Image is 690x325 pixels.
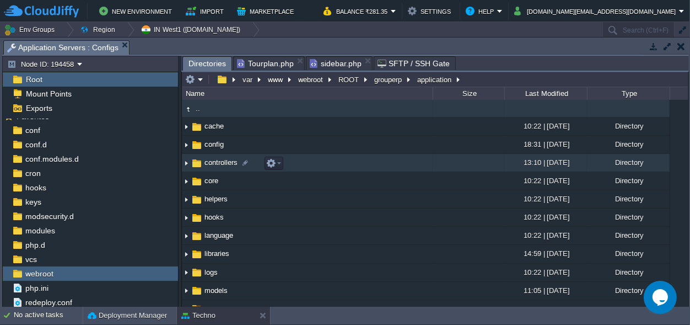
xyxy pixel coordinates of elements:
[306,56,373,70] li: /var/www/webroot/ROOT/grouperp/application/views/common/sidebar.php
[203,194,229,204] a: helpers
[23,283,50,293] a: php.ini
[24,89,73,99] span: Mount Points
[183,87,433,100] div: Name
[514,4,679,18] button: [DOMAIN_NAME][EMAIL_ADDRESS][DOMAIN_NAME]
[182,246,191,263] img: AMDAwAAAACH5BAEAAAAALAAAAAABAAEAAAICRAEAOw==
[408,4,454,18] button: Settings
[587,118,670,135] div: Directory
[587,264,670,281] div: Directory
[504,209,587,226] div: 10:22 | [DATE]
[23,168,42,178] a: cron
[23,197,43,207] a: keys
[191,248,203,260] img: AMDAwAAAACH5BAEAAAAALAAAAAABAAEAAAICRAEAOw==
[237,57,294,70] span: Tourplan.php
[182,103,194,115] img: AMDAwAAAACH5BAEAAAAALAAAAAABAAEAAAICRAEAOw==
[191,230,203,242] img: AMDAwAAAACH5BAEAAAAALAAAAAABAAEAAAICRAEAOw==
[191,175,203,188] img: AMDAwAAAACH5BAEAAAAALAAAAAABAAEAAAICRAEAOw==
[23,269,55,279] a: webroot
[191,194,203,206] img: AMDAwAAAACH5BAEAAAAALAAAAAABAAEAAAICRAEAOw==
[504,300,587,317] div: 10:22 | [DATE]
[644,281,679,314] iframe: chat widget
[191,139,203,151] img: AMDAwAAAACH5BAEAAAAALAAAAAABAAEAAAICRAEAOw==
[378,57,450,70] span: SFTP / SSH Gate
[23,211,76,221] span: modsecurity.d
[203,121,225,131] a: cache
[504,136,587,153] div: 18:31 | [DATE]
[587,136,670,153] div: Directory
[203,176,220,185] span: core
[194,104,202,113] a: ..
[186,4,227,18] button: Import
[416,74,454,84] button: application
[504,172,587,189] div: 10:22 | [DATE]
[203,140,225,149] a: config
[504,245,587,262] div: 14:59 | [DATE]
[237,4,297,18] button: Marketplace
[23,154,80,164] a: conf.modules.d
[504,154,587,171] div: 13:10 | [DATE]
[587,209,670,226] div: Directory
[587,282,670,299] div: Directory
[24,74,44,84] a: Root
[182,209,191,226] img: AMDAwAAAACH5BAEAAAAALAAAAAABAAEAAAICRAEAOw==
[191,121,203,133] img: AMDAwAAAACH5BAEAAAAALAAAAAABAAEAAAICRAEAOw==
[191,267,203,279] img: AMDAwAAAACH5BAEAAAAALAAAAAABAAEAAAICRAEAOw==
[266,74,285,84] button: www
[182,191,191,208] img: AMDAwAAAACH5BAEAAAAALAAAAAABAAEAAAICRAEAOw==
[23,183,48,193] a: hooks
[504,227,587,244] div: 10:22 | [DATE]
[191,285,203,297] img: AMDAwAAAACH5BAEAAAAALAAAAAABAAEAAAICRAEAOw==
[7,41,118,55] span: Application Servers : Configs
[23,125,42,135] a: conf
[23,226,57,236] a: modules
[587,300,670,317] div: Directory
[24,103,54,113] a: Exports
[203,231,235,240] a: language
[14,307,83,324] div: No active tasks
[203,268,219,277] a: logs
[188,57,226,71] span: Directories
[4,4,79,18] img: CloudJiffy
[203,249,231,258] a: libraries
[182,264,191,281] img: AMDAwAAAACH5BAEAAAAALAAAAAABAAEAAAICRAEAOw==
[182,154,191,172] img: AMDAwAAAACH5BAEAAAAALAAAAAABAAEAAAICRAEAOw==
[203,286,229,295] a: models
[203,304,240,313] a: third_party
[505,87,587,100] div: Last Modified
[182,72,688,87] input: Click to enter the path
[182,227,191,244] img: AMDAwAAAACH5BAEAAAAALAAAAAABAAEAAAICRAEAOw==
[191,212,203,224] img: AMDAwAAAACH5BAEAAAAALAAAAAABAAEAAAICRAEAOw==
[23,240,47,250] span: php.d
[14,112,51,121] a: Favorites
[337,74,362,84] button: ROOT
[587,172,670,189] div: Directory
[182,283,191,300] img: AMDAwAAAACH5BAEAAAAALAAAAAABAAEAAAICRAEAOw==
[587,245,670,262] div: Directory
[88,310,167,321] button: Deployment Manager
[23,140,48,150] a: conf.d
[203,158,239,167] a: controllers
[191,157,203,169] img: AMDAwAAAACH5BAEAAAAALAAAAAABAAEAAAICRAEAOw==
[182,173,191,190] img: AMDAwAAAACH5BAEAAAAALAAAAAABAAEAAAICRAEAOw==
[23,254,39,264] span: vcs
[373,74,405,84] button: grouperp
[504,282,587,299] div: 11:05 | [DATE]
[203,212,225,222] a: hooks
